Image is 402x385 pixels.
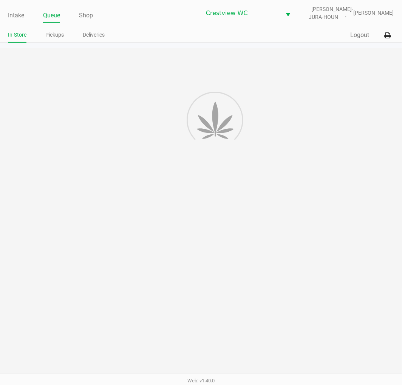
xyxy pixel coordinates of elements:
a: Intake [8,10,24,21]
span: Crestview WC [206,9,276,18]
button: Logout [351,31,370,40]
button: Select [281,4,295,22]
a: In-Store [8,30,26,40]
a: Queue [43,10,60,21]
span: [PERSON_NAME]-JURA-HOUN [303,5,354,21]
span: [PERSON_NAME] [354,9,394,17]
a: Deliveries [83,30,105,40]
a: Pickups [45,30,64,40]
a: Shop [79,10,93,21]
span: Web: v1.40.0 [187,378,215,383]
